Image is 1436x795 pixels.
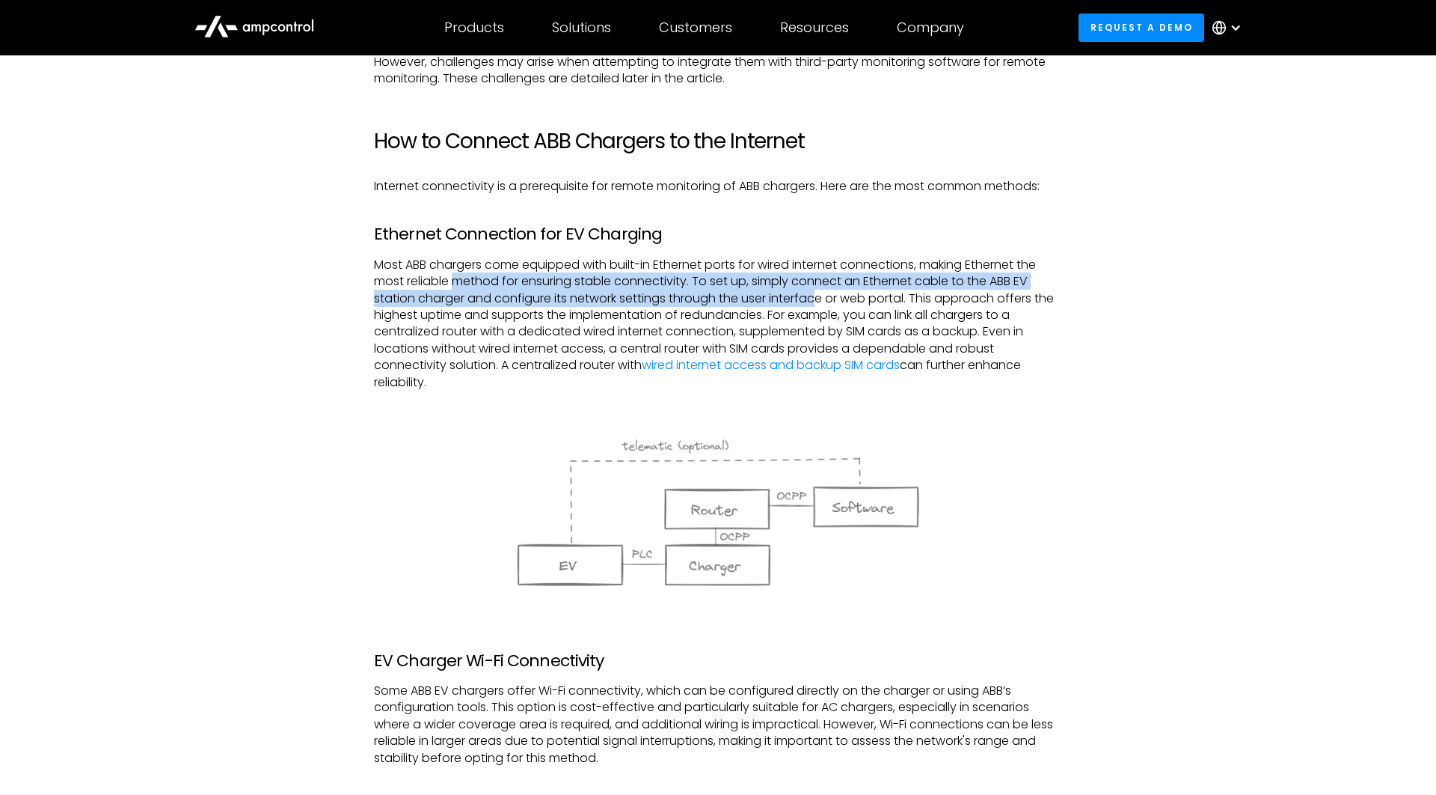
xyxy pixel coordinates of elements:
p: Known for their premium pricing and high reliability, ABB chargers are a solid choice for chargin... [374,37,1062,87]
h3: Ethernet Connection for EV Charging [374,225,1062,244]
div: Solutions [552,19,611,36]
p: Some ABB EV chargers offer Wi-Fi connectivity, which can be configured directly on the charger or... [374,683,1062,767]
p: Most ABB chargers come equipped with built-in Ethernet ports for wired internet connections, maki... [374,257,1062,391]
h3: EV Charger Wi-Fi Connectivity [374,651,1062,671]
h2: How to Connect ABB Chargers to the Internet [374,129,1062,154]
div: Company [897,19,964,36]
a: wired internet access and backup SIM cards [642,356,900,374]
a: Request a demo [1078,13,1204,41]
div: Customers [659,19,732,36]
p: Internet connectivity is a prerequisite for remote monitoring of ABB chargers. Here are the most ... [374,178,1062,195]
div: Products [444,19,504,36]
img: ABB charger connection with router [512,433,924,591]
div: Resources [780,19,849,36]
